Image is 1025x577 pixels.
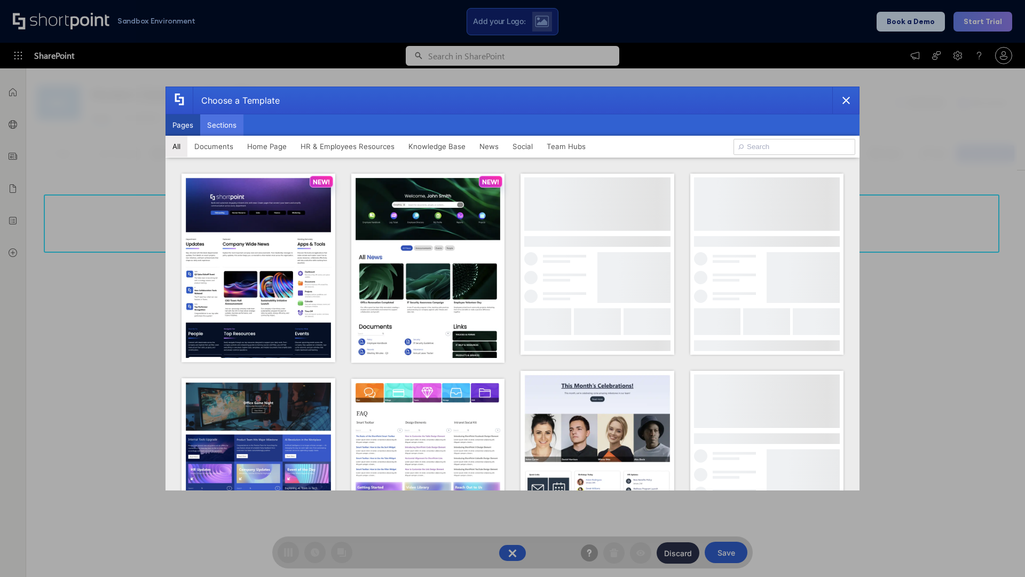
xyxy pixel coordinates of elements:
iframe: Chat Widget [972,526,1025,577]
button: Social [506,136,540,157]
input: Search [734,139,855,155]
button: Pages [165,114,200,136]
button: Knowledge Base [401,136,472,157]
button: Home Page [240,136,294,157]
div: Choose a Template [193,87,280,114]
button: HR & Employees Resources [294,136,401,157]
button: All [165,136,187,157]
button: Team Hubs [540,136,593,157]
p: NEW! [482,178,499,186]
button: Documents [187,136,240,157]
button: News [472,136,506,157]
div: template selector [165,87,860,490]
p: NEW! [313,178,330,186]
button: Sections [200,114,243,136]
